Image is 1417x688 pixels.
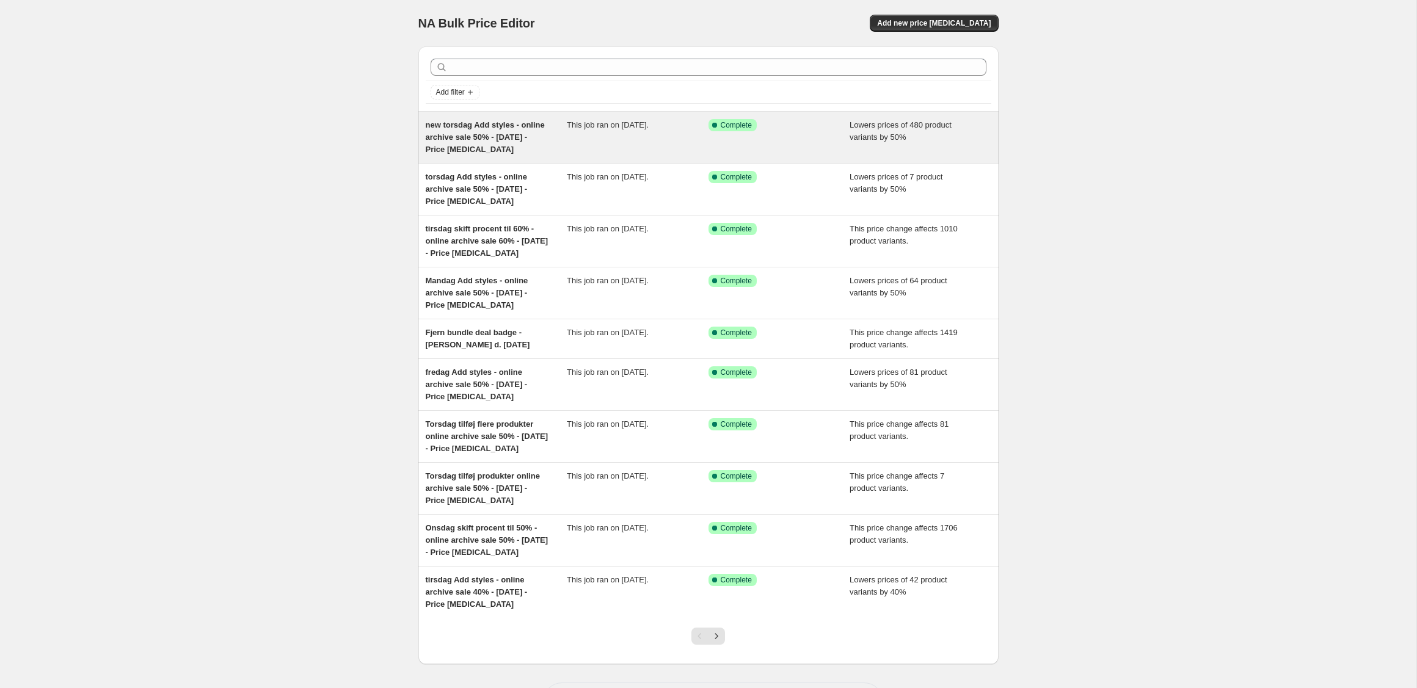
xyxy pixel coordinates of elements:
span: Complete [721,276,752,286]
span: This job ran on [DATE]. [567,276,649,285]
button: Add new price [MEDICAL_DATA] [870,15,998,32]
span: Mandag Add styles - online archive sale 50% - [DATE] - Price [MEDICAL_DATA] [426,276,528,310]
span: This job ran on [DATE]. [567,120,649,129]
nav: Pagination [691,628,725,645]
span: Add new price [MEDICAL_DATA] [877,18,991,28]
button: Add filter [431,85,479,100]
span: Complete [721,575,752,585]
span: This job ran on [DATE]. [567,471,649,480]
span: new torsdag Add styles - online archive sale 50% - [DATE] - Price [MEDICAL_DATA] [426,120,545,154]
span: Lowers prices of 7 product variants by 50% [850,172,942,194]
button: Next [708,628,725,645]
span: tirsdag Add styles - online archive sale 40% - [DATE] - Price [MEDICAL_DATA] [426,575,528,609]
span: This price change affects 81 product variants. [850,419,949,441]
span: This job ran on [DATE]. [567,575,649,584]
span: Onsdag skift procent til 50% - online archive sale 50% - [DATE] - Price [MEDICAL_DATA] [426,523,548,557]
span: This job ran on [DATE]. [567,368,649,377]
span: Complete [721,224,752,234]
span: Complete [721,419,752,429]
span: This price change affects 7 product variants. [850,471,944,493]
span: Complete [721,523,752,533]
span: This price change affects 1419 product variants. [850,328,958,349]
span: Complete [721,328,752,338]
span: tirsdag skift procent til 60% - online archive sale 60% - [DATE] - Price [MEDICAL_DATA] [426,224,548,258]
span: This job ran on [DATE]. [567,328,649,337]
span: Complete [721,120,752,130]
span: This job ran on [DATE]. [567,419,649,429]
span: Complete [721,368,752,377]
span: Add filter [436,87,465,97]
span: torsdag Add styles - online archive sale 50% - [DATE] - Price [MEDICAL_DATA] [426,172,528,206]
span: This price change affects 1010 product variants. [850,224,958,245]
span: Complete [721,172,752,182]
span: This job ran on [DATE]. [567,523,649,532]
span: Lowers prices of 480 product variants by 50% [850,120,952,142]
span: This price change affects 1706 product variants. [850,523,958,545]
span: Torsdag tilføj flere produkter online archive sale 50% - [DATE] - Price [MEDICAL_DATA] [426,419,548,453]
span: NA Bulk Price Editor [418,16,535,30]
span: Complete [721,471,752,481]
span: Torsdag tilføj produkter online archive sale 50% - [DATE] - Price [MEDICAL_DATA] [426,471,541,505]
span: Lowers prices of 42 product variants by 40% [850,575,947,596]
span: fredag Add styles - online archive sale 50% - [DATE] - Price [MEDICAL_DATA] [426,368,528,401]
span: Fjern bundle deal badge - [PERSON_NAME] d. [DATE] [426,328,530,349]
span: Lowers prices of 81 product variants by 50% [850,368,947,389]
span: Lowers prices of 64 product variants by 50% [850,276,947,297]
span: This job ran on [DATE]. [567,224,649,233]
span: This job ran on [DATE]. [567,172,649,181]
